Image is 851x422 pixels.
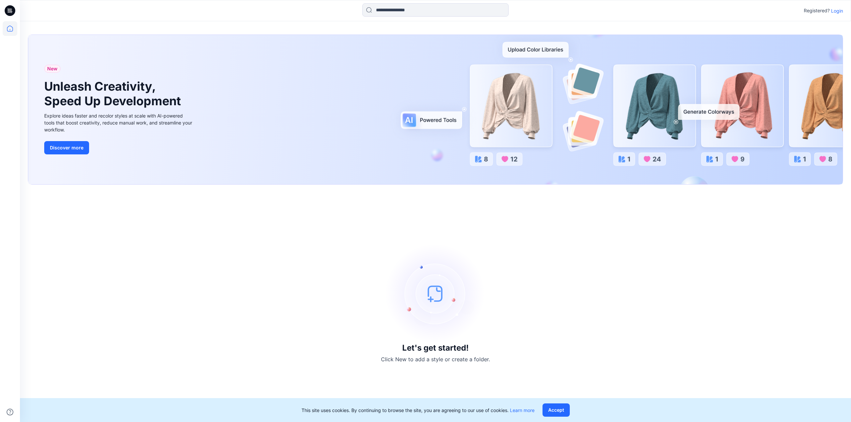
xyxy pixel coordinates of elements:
[44,141,194,154] a: Discover more
[831,7,843,14] p: Login
[302,407,535,414] p: This site uses cookies. By continuing to browse the site, you are agreeing to our use of cookies.
[381,355,490,363] p: Click New to add a style or create a folder.
[402,343,469,353] h3: Let's get started!
[44,79,184,108] h1: Unleash Creativity, Speed Up Development
[543,403,570,417] button: Accept
[510,407,535,413] a: Learn more
[47,65,58,73] span: New
[804,7,830,15] p: Registered?
[44,112,194,133] div: Explore ideas faster and recolor styles at scale with AI-powered tools that boost creativity, red...
[386,244,485,343] img: empty-state-image.svg
[44,141,89,154] button: Discover more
